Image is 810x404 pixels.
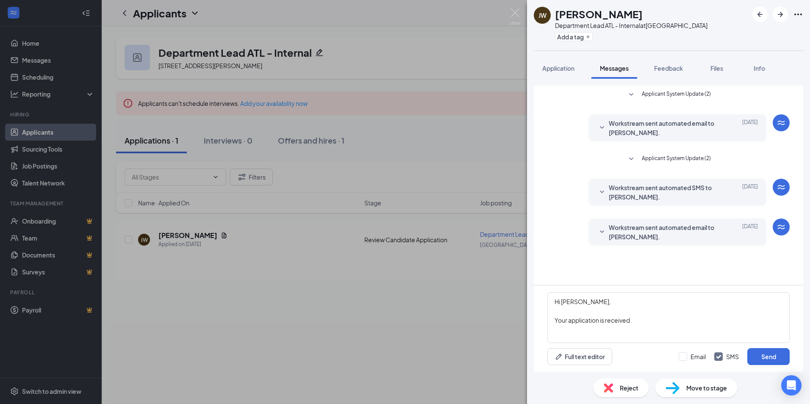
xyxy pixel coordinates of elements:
button: SmallChevronDownApplicant System Update (2) [626,90,711,100]
span: Feedback [654,64,683,72]
span: Messages [600,64,629,72]
svg: ArrowLeftNew [755,9,765,19]
span: Applicant System Update (2) [642,90,711,100]
svg: SmallChevronDown [597,227,607,237]
svg: SmallChevronDown [597,123,607,133]
button: PlusAdd a tag [555,32,593,41]
span: Workstream sent automated email to [PERSON_NAME]. [609,223,720,241]
h1: [PERSON_NAME] [555,7,643,21]
span: Info [754,64,765,72]
span: Reject [620,383,638,393]
span: [DATE] [742,119,758,137]
svg: Plus [585,34,591,39]
button: ArrowRight [773,7,788,22]
svg: Ellipses [793,9,803,19]
svg: WorkstreamLogo [776,182,786,192]
span: Files [710,64,723,72]
svg: ArrowRight [775,9,785,19]
svg: SmallChevronDown [626,154,636,164]
span: Application [542,64,574,72]
button: Send [747,348,790,365]
svg: SmallChevronDown [626,90,636,100]
svg: WorkstreamLogo [776,118,786,128]
button: ArrowLeftNew [752,7,768,22]
span: Move to stage [686,383,727,393]
span: [DATE] [742,223,758,241]
textarea: Hi [PERSON_NAME], Your application is received. [547,292,790,343]
svg: Pen [555,352,563,361]
svg: WorkstreamLogo [776,222,786,232]
span: [DATE] [742,183,758,202]
svg: SmallChevronDown [597,187,607,197]
span: Workstream sent automated email to [PERSON_NAME]. [609,119,720,137]
button: SmallChevronDownApplicant System Update (2) [626,154,711,164]
div: Open Intercom Messenger [781,375,802,396]
div: JW [538,11,546,19]
div: Department Lead ATL - Internal at [GEOGRAPHIC_DATA] [555,21,707,30]
button: Full text editorPen [547,348,612,365]
span: Applicant System Update (2) [642,154,711,164]
span: Workstream sent automated SMS to [PERSON_NAME]. [609,183,720,202]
